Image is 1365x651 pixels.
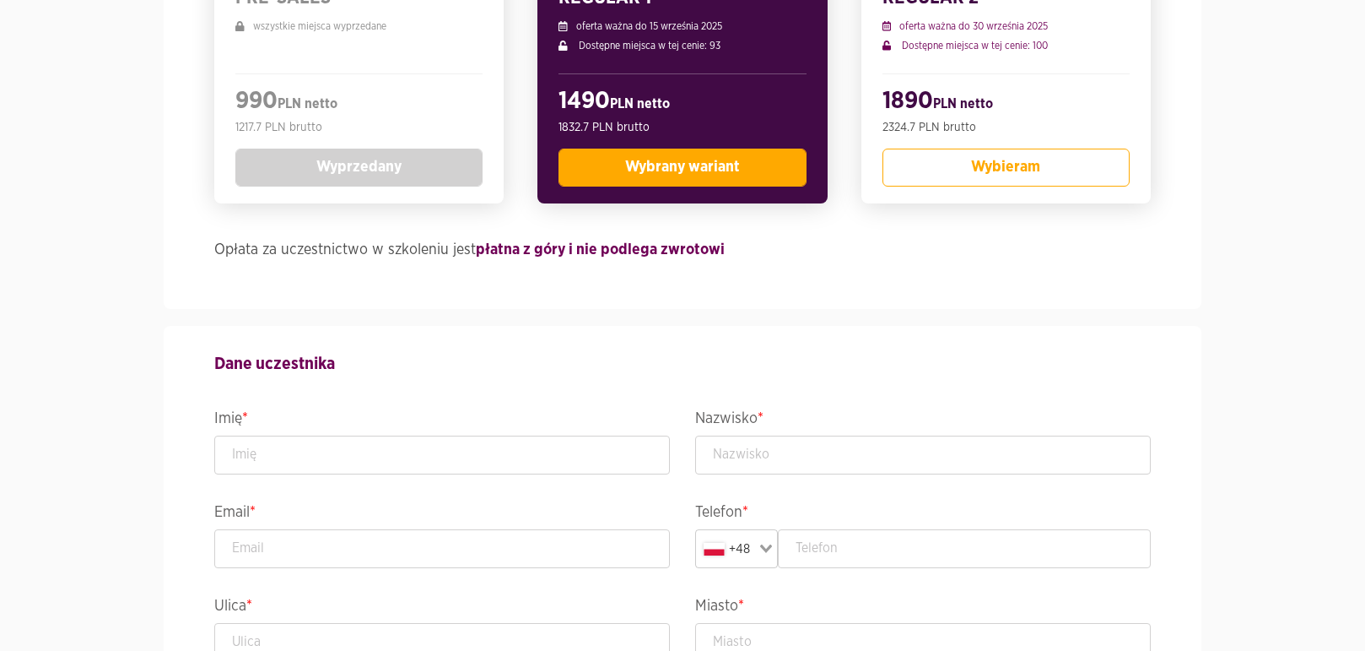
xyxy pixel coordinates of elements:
[778,529,1152,568] input: Telefon
[610,97,670,111] span: PLN netto
[278,97,337,111] span: PLN netto
[558,149,806,187] button: Wybrany wariant
[214,237,1151,263] h4: Opłata za uczestnictwo w szkoleniu jest
[214,436,670,475] input: Imię
[214,529,670,568] input: Email
[235,19,483,34] p: wszystkie miejsca wyprzedane
[933,97,993,111] span: PLN netto
[695,594,1151,623] legend: Miasto
[214,594,670,623] legend: Ulica
[882,87,1130,119] h2: 1890
[695,500,1151,529] legend: Telefon
[882,38,1130,53] p: Dostępne miejsca w tej cenie: 100
[882,149,1130,187] button: Wybieram
[214,500,670,529] legend: Email
[476,242,725,258] strong: płatna z góry i nie podlega zwrotowi
[699,534,754,564] div: +48
[214,355,335,372] strong: Dane uczestnika
[214,406,670,436] legend: Imię
[558,87,806,119] h2: 1490
[625,160,740,175] span: Wybrany wariant
[695,436,1151,475] input: Nazwisko
[558,19,806,34] p: oferta ważna do 15 września 2025
[235,87,483,119] h2: 990
[235,119,483,136] p: 1217.7 PLN brutto
[235,149,483,187] button: Wyprzedany
[695,406,1151,436] legend: Nazwisko
[882,119,1130,136] p: 2324.7 PLN brutto
[704,543,725,556] img: pl.svg
[558,38,806,53] p: Dostępne miejsca w tej cenie: 93
[695,529,778,568] div: Search for option
[558,119,806,136] p: 1832.7 PLN brutto
[971,160,1040,175] span: Wybieram
[882,19,1130,34] p: oferta ważna do 30 września 2025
